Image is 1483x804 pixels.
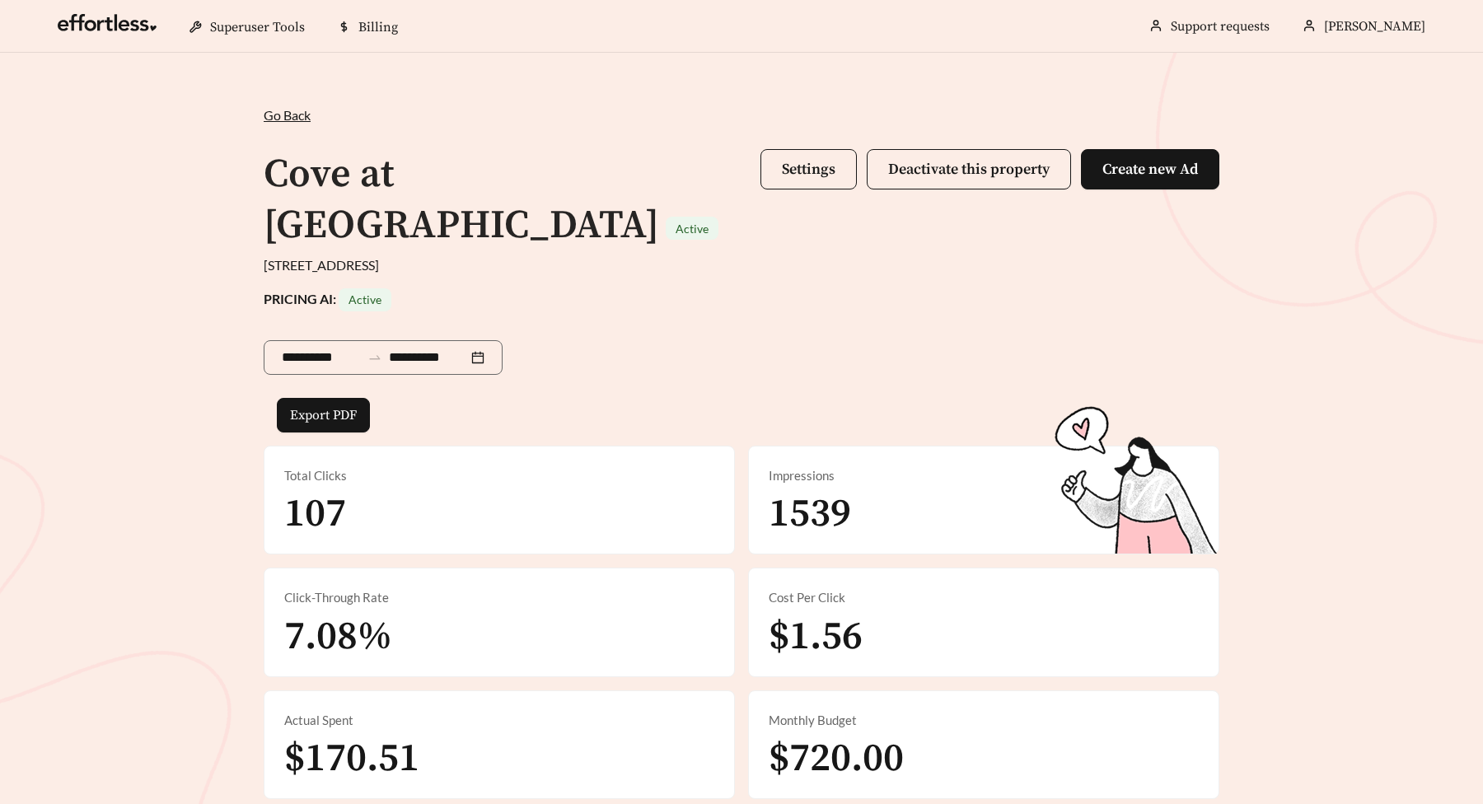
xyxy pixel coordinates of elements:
button: Deactivate this property [867,149,1071,189]
span: [PERSON_NAME] [1324,18,1425,35]
span: Active [676,222,709,236]
span: Go Back [264,107,311,123]
span: $1.56 [769,612,863,661]
button: Create new Ad [1081,149,1219,189]
h1: Cove at [GEOGRAPHIC_DATA] [264,150,659,250]
div: [STREET_ADDRESS] [264,255,1219,275]
span: Create new Ad [1102,160,1198,179]
div: Impressions [769,466,1199,485]
span: Billing [358,19,398,35]
span: Active [349,292,381,306]
span: Superuser Tools [210,19,305,35]
button: Export PDF [277,398,370,432]
div: Total Clicks [284,466,714,485]
span: 107 [284,489,346,539]
button: Settings [760,149,857,189]
span: swap-right [367,350,382,365]
span: 7.08% [284,612,392,661]
span: $720.00 [769,734,904,783]
span: Deactivate this property [888,160,1050,179]
span: to [367,350,382,365]
span: $170.51 [284,734,419,783]
span: Settings [782,160,835,179]
div: Click-Through Rate [284,588,714,607]
div: Actual Spent [284,711,714,730]
div: Monthly Budget [769,711,1199,730]
span: 1539 [769,489,851,539]
span: Export PDF [290,405,357,425]
a: Support requests [1171,18,1270,35]
div: Cost Per Click [769,588,1199,607]
strong: PRICING AI: [264,291,391,306]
